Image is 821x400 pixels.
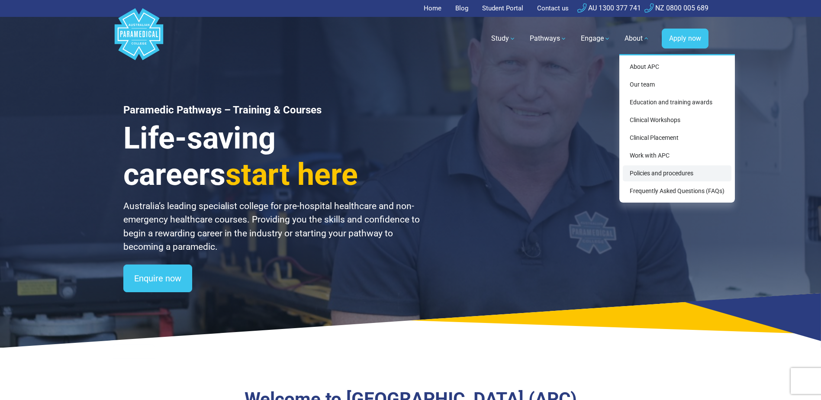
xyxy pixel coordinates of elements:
a: Clinical Workshops [623,112,731,128]
p: Australia’s leading specialist college for pre-hospital healthcare and non-emergency healthcare c... [123,200,421,254]
a: Our team [623,77,731,93]
a: NZ 0800 005 689 [644,4,708,12]
div: About [619,54,735,203]
a: Australian Paramedical College [113,17,165,61]
a: About [619,26,655,51]
a: Clinical Placement [623,130,731,146]
span: start here [225,157,358,192]
a: Policies and procedures [623,165,731,181]
a: Apply now [662,29,708,48]
a: AU 1300 377 741 [577,4,641,12]
a: Work with APC [623,148,731,164]
a: Frequently Asked Questions (FAQs) [623,183,731,199]
a: Study [486,26,521,51]
h3: Life-saving careers [123,120,421,193]
h1: Paramedic Pathways – Training & Courses [123,104,421,116]
a: Pathways [525,26,572,51]
a: About APC [623,59,731,75]
a: Engage [576,26,616,51]
a: Enquire now [123,265,192,292]
a: Education and training awards [623,94,731,110]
